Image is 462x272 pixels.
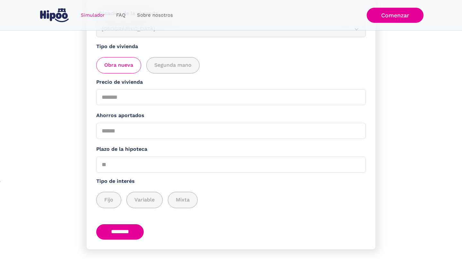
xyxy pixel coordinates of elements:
[131,9,179,21] a: Sobre nosotros
[96,145,366,153] label: Plazo de la hipoteca
[75,9,110,21] a: Simulador
[96,43,366,51] label: Tipo de vivienda
[104,196,113,204] span: Fijo
[96,57,366,73] div: add_description_here
[96,112,366,120] label: Ahorros aportados
[96,192,366,208] div: add_description_here
[96,177,366,185] label: Tipo de interés
[104,61,133,69] span: Obra nueva
[38,6,70,25] a: home
[134,196,155,204] span: Variable
[96,78,366,86] label: Precio de vivienda
[154,61,192,69] span: Segunda mano
[367,8,424,23] a: Comenzar
[176,196,190,204] span: Mixta
[110,9,131,21] a: FAQ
